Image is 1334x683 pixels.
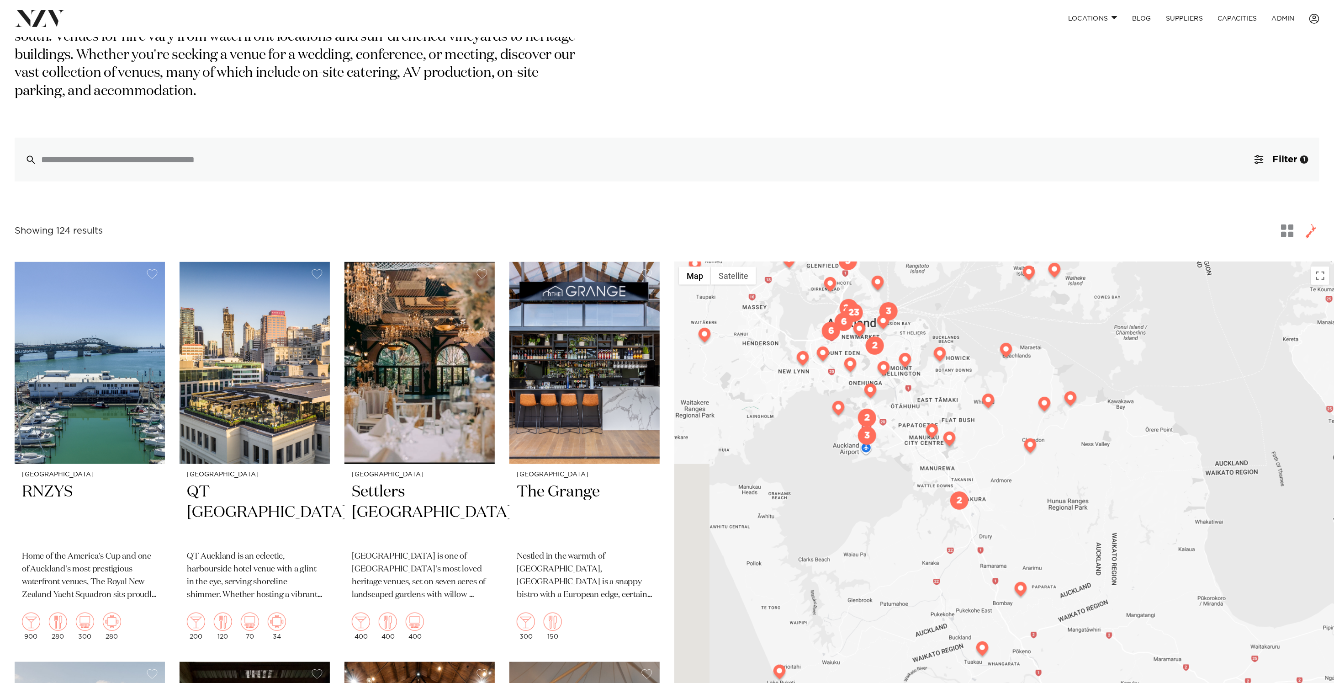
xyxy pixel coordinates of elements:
div: 26 [840,299,858,317]
div: 120 [214,613,232,640]
div: 280 [49,613,67,640]
div: 2 [866,336,884,355]
p: Nestled in the warmth of [GEOGRAPHIC_DATA], [GEOGRAPHIC_DATA] is a snappy bistro with a European ... [517,550,652,602]
div: 3 [879,302,898,320]
p: [GEOGRAPHIC_DATA] is one of [GEOGRAPHIC_DATA]'s most loved heritage venues, set on seven acres of... [352,550,487,602]
p: QT Auckland is an eclectic, harbourside hotel venue with a glint in the eye, serving shoreline sh... [187,550,323,602]
button: Toggle fullscreen view [1311,267,1329,285]
h2: RNZYS [22,482,158,544]
button: Show satellite imagery [711,267,756,285]
small: [GEOGRAPHIC_DATA] [352,471,487,478]
img: meeting.png [268,613,286,631]
div: 900 [22,613,40,640]
a: BLOG [1125,9,1159,28]
small: [GEOGRAPHIC_DATA] [517,471,652,478]
div: 1 [1300,155,1308,164]
div: 400 [352,613,370,640]
div: Showing 124 results [15,224,103,238]
div: 300 [517,613,535,640]
img: meeting.png [103,613,121,631]
div: 23 [845,304,863,322]
button: Show street map [679,267,711,285]
div: 6 [822,322,840,340]
small: [GEOGRAPHIC_DATA] [187,471,323,478]
div: 2 [950,491,969,510]
img: cocktail.png [517,613,535,631]
a: SUPPLIERS [1159,9,1210,28]
div: 34 [268,613,286,640]
a: ADMIN [1265,9,1302,28]
div: 3 [858,427,876,445]
img: nzv-logo.png [15,10,64,27]
span: Filter [1273,155,1297,164]
div: 400 [406,613,424,640]
img: cocktail.png [352,613,370,631]
a: [GEOGRAPHIC_DATA] QT [GEOGRAPHIC_DATA] QT Auckland is an eclectic, harbourside hotel venue with a... [180,262,330,647]
div: 2 [858,409,876,427]
div: 200 [187,613,205,640]
div: 5 [839,252,857,270]
img: theatre.png [406,613,424,631]
div: 280 [103,613,121,640]
a: Capacities [1210,9,1265,28]
img: dining.png [379,613,397,631]
img: theatre.png [241,613,259,631]
div: 6 [835,313,853,331]
img: theatre.png [76,613,94,631]
small: [GEOGRAPHIC_DATA] [22,471,158,478]
img: dining.png [49,613,67,631]
div: 150 [544,613,562,640]
h2: The Grange [517,482,652,544]
a: Locations [1061,9,1125,28]
img: cocktail.png [22,613,40,631]
img: cocktail.png [187,613,205,631]
div: 70 [241,613,259,640]
a: [GEOGRAPHIC_DATA] Settlers [GEOGRAPHIC_DATA] [GEOGRAPHIC_DATA] is one of [GEOGRAPHIC_DATA]'s most... [344,262,495,647]
div: 300 [76,613,94,640]
h2: QT [GEOGRAPHIC_DATA] [187,482,323,544]
p: Home of the America's Cup and one of Auckland's most prestigious waterfront venues, The Royal New... [22,550,158,602]
img: dining.png [214,613,232,631]
div: 400 [379,613,397,640]
img: dining.png [544,613,562,631]
h2: Settlers [GEOGRAPHIC_DATA] [352,482,487,544]
a: [GEOGRAPHIC_DATA] The Grange Nestled in the warmth of [GEOGRAPHIC_DATA], [GEOGRAPHIC_DATA] is a s... [509,262,660,647]
button: Filter1 [1244,138,1319,181]
a: [GEOGRAPHIC_DATA] RNZYS Home of the America's Cup and one of Auckland's most prestigious waterfro... [15,262,165,647]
